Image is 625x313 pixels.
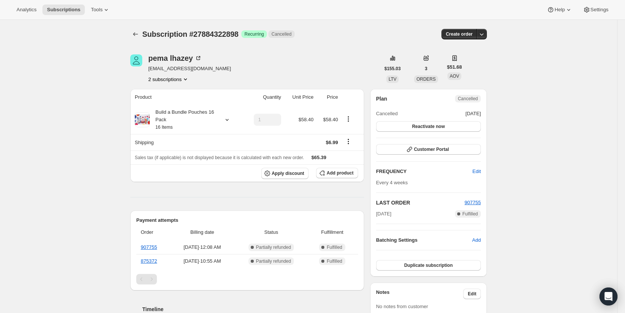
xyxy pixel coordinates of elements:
[136,217,358,224] h2: Payment attempts
[376,168,473,175] h2: FREQUENCY
[283,89,316,105] th: Unit Price
[316,89,340,105] th: Price
[465,200,481,205] a: 907755
[141,258,157,264] a: 875372
[86,5,114,15] button: Tools
[148,54,202,62] div: pema lhazey
[142,30,238,38] span: Subscription #27884322898
[17,7,36,13] span: Analytics
[342,137,354,146] button: Shipping actions
[236,229,306,236] span: Status
[468,234,485,246] button: Add
[384,66,401,72] span: $155.03
[404,262,453,268] span: Duplicate subscription
[316,168,358,178] button: Add product
[173,257,231,265] span: [DATE] · 10:55 AM
[173,244,231,251] span: [DATE] · 12:08 AM
[420,63,432,74] button: 3
[327,244,342,250] span: Fulfilled
[376,110,398,117] span: Cancelled
[416,77,435,82] span: ORDERS
[468,291,476,297] span: Edit
[389,77,396,82] span: LTV
[376,236,472,244] h6: Batching Settings
[42,5,85,15] button: Subscriptions
[380,63,405,74] button: $155.03
[465,199,481,206] button: 907755
[472,236,481,244] span: Add
[441,29,477,39] button: Create order
[578,5,613,15] button: Settings
[342,115,354,123] button: Product actions
[312,155,327,160] span: $65.39
[243,89,283,105] th: Quantity
[376,180,408,185] span: Every 4 weeks
[272,170,304,176] span: Apply discount
[142,305,364,313] h2: Timeline
[376,144,481,155] button: Customer Portal
[554,7,565,13] span: Help
[450,74,459,79] span: AOV
[468,166,485,178] button: Edit
[590,7,608,13] span: Settings
[458,96,478,102] span: Cancelled
[462,211,478,217] span: Fulfilled
[376,260,481,271] button: Duplicate subscription
[271,31,291,37] span: Cancelled
[447,63,462,71] span: $51.68
[446,31,473,37] span: Create order
[473,168,481,175] span: Edit
[136,274,358,284] nav: Pagination
[327,258,342,264] span: Fulfilled
[155,125,173,130] small: 16 Items
[130,89,243,105] th: Product
[12,5,41,15] button: Analytics
[412,123,445,129] span: Reactivate now
[376,289,464,299] h3: Notes
[542,5,577,15] button: Help
[150,108,217,131] div: Build a Bundle Pouches 16 Pack
[130,134,243,150] th: Shipping
[135,155,304,160] span: Sales tax (if applicable) is not displayed because it is calculated with each new order.
[326,140,338,145] span: $6.99
[141,244,157,250] a: 907755
[130,29,141,39] button: Subscriptions
[256,244,291,250] span: Partially refunded
[327,170,353,176] span: Add product
[244,31,264,37] span: Recurring
[376,210,392,218] span: [DATE]
[256,258,291,264] span: Partially refunded
[47,7,80,13] span: Subscriptions
[311,229,354,236] span: Fulfillment
[136,224,171,241] th: Order
[463,289,481,299] button: Edit
[261,168,309,179] button: Apply discount
[376,95,387,102] h2: Plan
[91,7,102,13] span: Tools
[376,121,481,132] button: Reactivate now
[465,110,481,117] span: [DATE]
[148,75,189,83] button: Product actions
[298,117,313,122] span: $58.40
[130,54,142,66] span: pema lhazey
[425,66,428,72] span: 3
[173,229,231,236] span: Billing date
[376,199,465,206] h2: LAST ORDER
[599,287,617,305] div: Open Intercom Messenger
[376,304,428,309] span: No notes from customer
[323,117,338,122] span: $58.40
[414,146,449,152] span: Customer Portal
[148,65,231,72] span: [EMAIL_ADDRESS][DOMAIN_NAME]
